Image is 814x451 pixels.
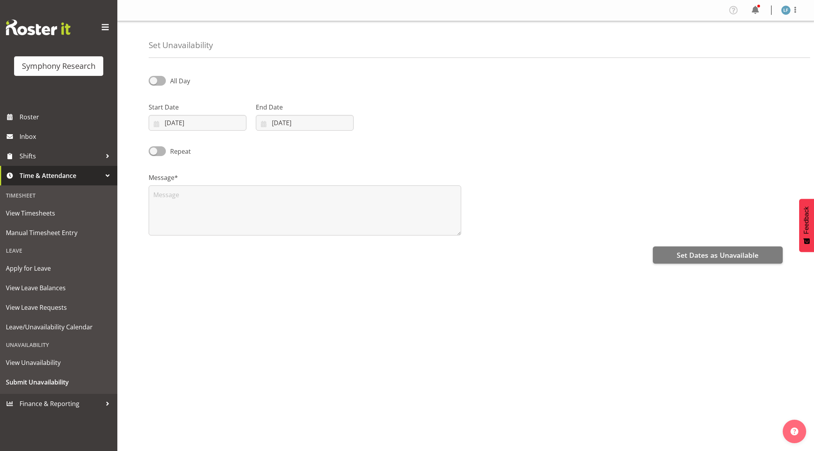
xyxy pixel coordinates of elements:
span: Inbox [20,131,113,142]
span: Shifts [20,150,102,162]
div: Unavailability [2,337,115,353]
a: Submit Unavailability [2,372,115,392]
a: Leave/Unavailability Calendar [2,317,115,337]
span: View Leave Balances [6,282,111,294]
img: help-xxl-2.png [791,428,798,435]
a: Apply for Leave [2,259,115,278]
label: End Date [256,102,354,112]
span: View Unavailability [6,357,111,368]
span: Submit Unavailability [6,376,111,388]
div: Timesheet [2,187,115,203]
span: Manual Timesheet Entry [6,227,111,239]
label: Message* [149,173,461,182]
button: Feedback - Show survey [799,199,814,252]
span: Set Dates as Unavailable [677,250,758,260]
span: View Timesheets [6,207,111,219]
a: View Leave Requests [2,298,115,317]
span: Time & Attendance [20,170,102,181]
span: Roster [20,111,113,123]
span: Leave/Unavailability Calendar [6,321,111,333]
span: Feedback [803,207,810,234]
img: lolo-fiaola1981.jpg [781,5,791,15]
a: View Leave Balances [2,278,115,298]
label: Start Date [149,102,246,112]
span: View Leave Requests [6,302,111,313]
span: Repeat [166,147,191,156]
h4: Set Unavailability [149,41,213,50]
a: Manual Timesheet Entry [2,223,115,243]
span: All Day [170,77,190,85]
span: Finance & Reporting [20,398,102,410]
div: Symphony Research [22,60,95,72]
input: Click to select... [256,115,354,131]
a: View Unavailability [2,353,115,372]
button: Set Dates as Unavailable [653,246,783,264]
span: Apply for Leave [6,262,111,274]
input: Click to select... [149,115,246,131]
div: Leave [2,243,115,259]
a: View Timesheets [2,203,115,223]
img: Rosterit website logo [6,20,70,35]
